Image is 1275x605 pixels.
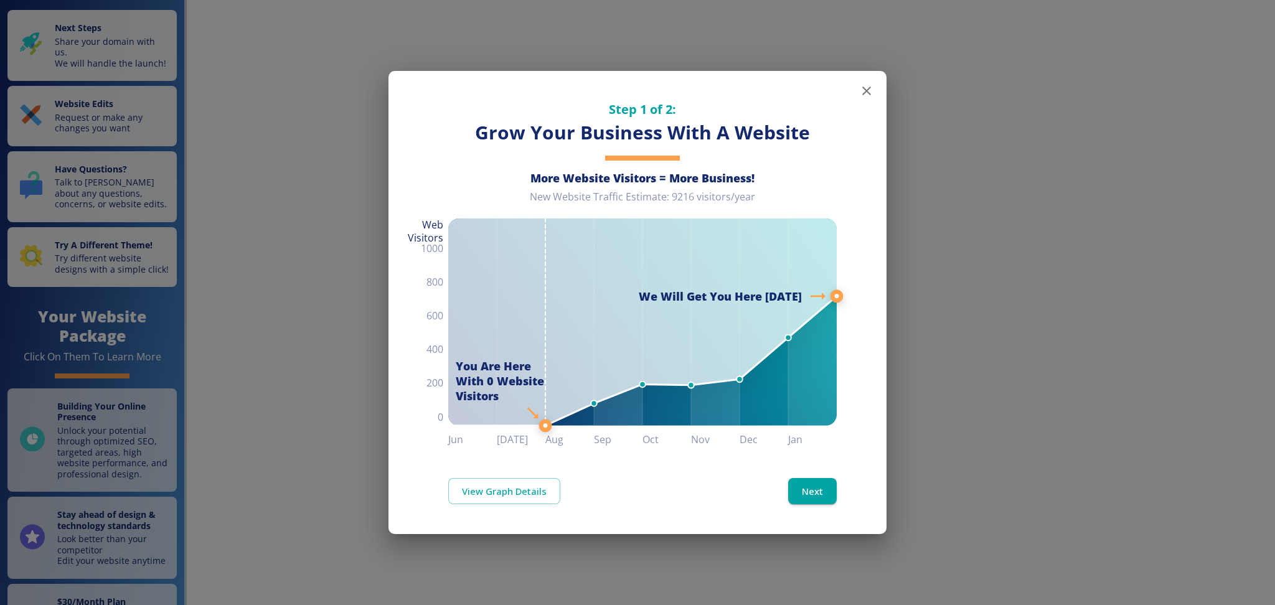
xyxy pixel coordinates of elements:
[788,431,837,448] h6: Jan
[448,171,837,185] h6: More Website Visitors = More Business!
[448,190,837,213] div: New Website Traffic Estimate: 9216 visitors/year
[594,431,642,448] h6: Sep
[691,431,740,448] h6: Nov
[448,478,560,504] a: View Graph Details
[740,431,788,448] h6: Dec
[448,101,837,118] h5: Step 1 of 2:
[788,478,837,504] button: Next
[545,431,594,448] h6: Aug
[448,431,497,448] h6: Jun
[642,431,691,448] h6: Oct
[448,120,837,146] h3: Grow Your Business With A Website
[497,431,545,448] h6: [DATE]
